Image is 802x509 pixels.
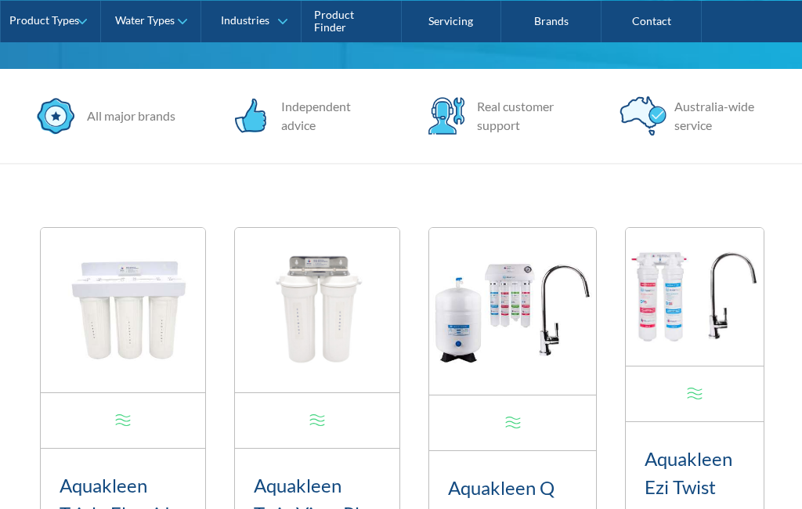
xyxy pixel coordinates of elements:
[429,228,596,395] img: Aquakleen Q Series Reverse Osmosis Water Purification System
[235,228,399,392] img: Aquakleen Twin Virus Plus Filter System
[115,14,175,27] div: Water Types
[79,106,175,125] div: All major brands
[9,14,79,27] div: Product Types
[626,228,764,366] img: Aquakleen Ezi Twist Twin Water Filter System
[41,228,205,392] img: Aquakleen Triple Fluoride And Virus Plus Filter System
[469,97,574,135] div: Real customer support
[273,97,378,135] div: Independent advice
[667,97,770,135] div: Australia-wide service
[221,14,269,27] div: Industries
